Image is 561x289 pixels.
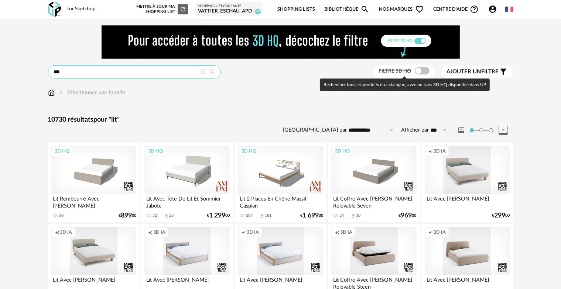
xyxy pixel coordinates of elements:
[94,116,120,123] span: pour "lit"
[59,213,64,218] div: 30
[48,116,513,124] div: 10730 résultats
[164,213,169,219] span: Download icon
[447,69,482,74] span: Ajouter un
[198,4,259,15] a: Shopping List courante Vattier_Eschau_APD 47
[135,4,188,14] div: Mettre à jour ma Shopping List
[48,143,140,222] a: 3D HQ Lit Rembourré Avec [PERSON_NAME] 30 €89900
[60,229,72,235] span: 3D IA
[415,5,424,14] span: Heart Outline icon
[399,213,417,218] div: € 00
[492,213,510,218] div: € 00
[331,194,416,209] div: Lit Coffre Avec [PERSON_NAME] Relevable Seven
[238,146,260,156] div: 3D HQ
[148,229,153,235] span: Creation icon
[55,229,59,235] span: Creation icon
[102,25,460,59] img: FILTRE%20HQ%20NEW_V1%20(4).gif
[425,194,510,209] div: Lit Avec [PERSON_NAME]
[169,213,174,218] div: 23
[447,68,499,76] span: filtre
[153,213,157,218] div: 52
[209,213,225,218] span: 1 299
[505,5,513,13] img: fr
[153,229,165,235] span: 3D IA
[332,146,353,156] div: 3D HQ
[350,213,356,219] span: Download icon
[433,5,479,14] span: Centre d'aideHelp Circle Outline icon
[265,213,271,218] div: 181
[48,2,61,17] img: OXP
[207,213,230,218] div: € 00
[488,5,500,14] span: Account Circle icon
[246,213,253,218] div: 307
[335,229,339,235] span: Creation icon
[259,213,265,219] span: Download icon
[52,146,73,156] div: 3D HQ
[198,4,259,8] div: Shopping List courante
[324,1,369,18] a: BibliothèqueMagnify icon
[255,9,261,14] span: 47
[235,143,326,222] a: 3D HQ Lit 2 Places En Chêne Massif Caspian 307 Download icon 181 €1 69900
[119,213,136,218] div: € 00
[145,146,166,156] div: 3D HQ
[320,79,490,91] div: Rechercher tous les produits du catalogue, avec ou sans 3D HQ disponible dans UP
[379,1,424,18] span: Nos marques
[48,88,55,97] img: svg+xml;base64,PHN2ZyB3aWR0aD0iMTYiIGhlaWdodD0iMTciIHZpZXdCb3g9IjAgMCAxNiAxNyIgZmlsbD0ibm9uZSIgeG...
[238,194,323,209] div: Lit 2 Places En Chêne Massif Caspian
[434,148,446,154] span: 3D IA
[141,143,233,222] a: 3D HQ Lit Avec Tête De Lit Et Sommier Jabote 52 Download icon 23 €1 29900
[58,88,126,97] div: Sélectionner une famille
[247,229,259,235] span: 3D IA
[428,229,433,235] span: Creation icon
[470,5,479,14] span: Help Circle Outline icon
[121,213,132,218] span: 899
[428,148,433,154] span: Creation icon
[401,213,412,218] span: 969
[356,213,360,218] div: 10
[302,213,319,218] span: 1 699
[434,229,446,235] span: 3D IA
[328,143,420,222] a: 3D HQ Lit Coffre Avec [PERSON_NAME] Relevable Seven 24 Download icon 10 €96900
[339,213,344,218] div: 24
[300,213,323,218] div: € 00
[277,1,315,18] a: Shopping Lists
[340,229,352,235] span: 3D IA
[242,229,246,235] span: Creation icon
[379,69,411,74] span: Filtre 3D HQ
[58,88,64,97] img: svg+xml;base64,PHN2ZyB3aWR0aD0iMTYiIGhlaWdodD0iMTYiIHZpZXdCb3g9IjAgMCAxNiAxNiIgZmlsbD0ibm9uZSIgeG...
[488,5,497,14] span: Account Circle icon
[441,66,513,78] button: Ajouter unfiltre Filter icon
[68,6,96,13] div: for Sketchup
[495,213,506,218] span: 299
[51,194,136,209] div: Lit Rembourré Avec [PERSON_NAME]
[401,127,429,134] label: Afficher par
[421,143,513,222] a: Creation icon 3D IA Lit Avec [PERSON_NAME] €29900
[179,7,186,11] span: Refresh icon
[499,67,508,76] span: Filter icon
[360,5,369,14] span: Magnify icon
[144,194,229,209] div: Lit Avec Tête De Lit Et Sommier Jabote
[283,127,347,134] label: [GEOGRAPHIC_DATA] par
[198,8,259,15] div: Vattier_Eschau_APD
